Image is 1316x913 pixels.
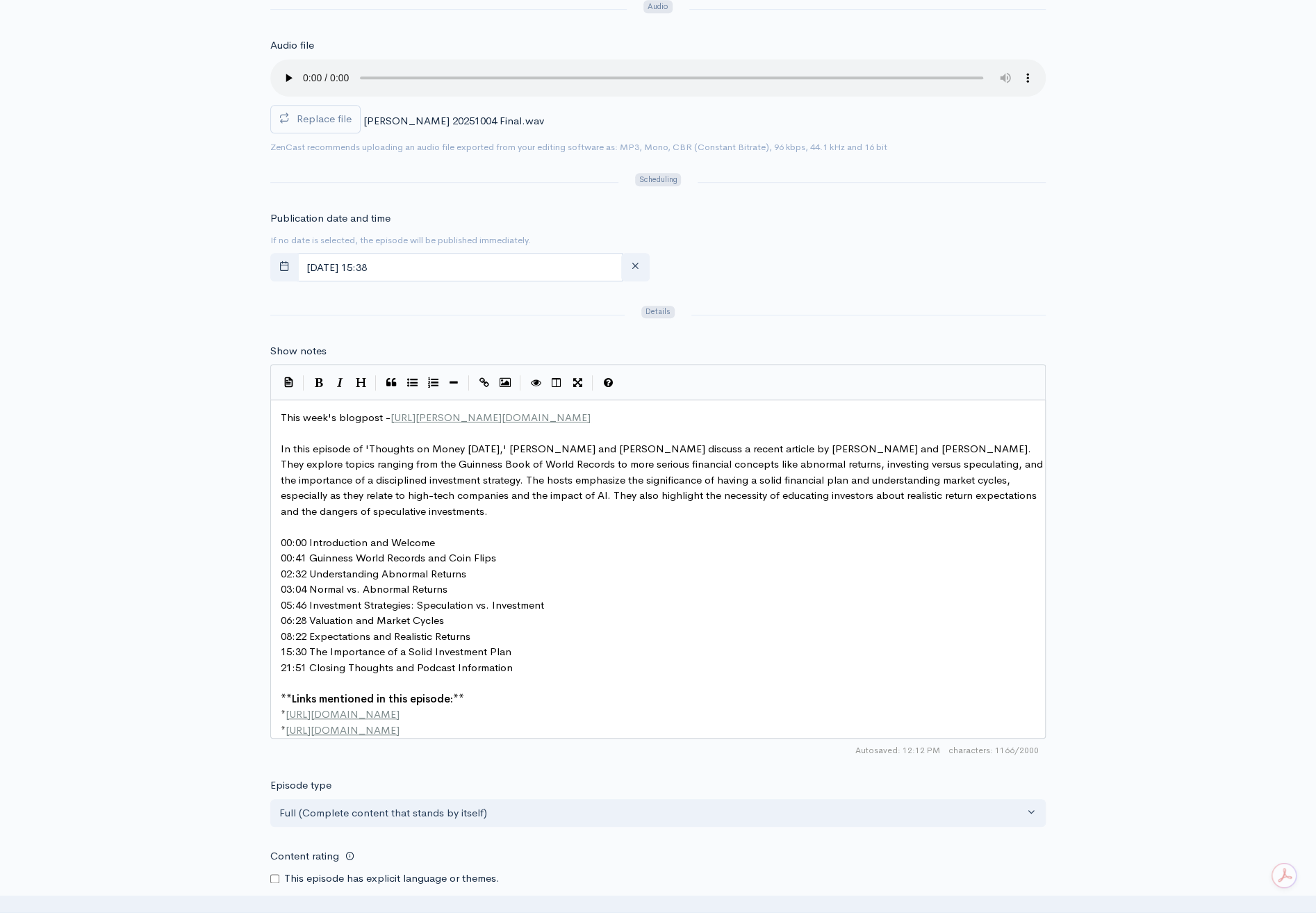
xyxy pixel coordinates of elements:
button: Italic [329,372,350,393]
button: Quote [381,372,402,393]
button: Markdown Guide [598,372,618,393]
small: ZenCast recommends uploading an audio file exported from your editing software as: MP3, Mono, CBR... [270,141,887,153]
button: Insert Horizontal Line [443,372,464,393]
span: This week's blogpost - [281,411,591,424]
label: Content rating [270,842,339,871]
button: Heading [350,372,371,393]
button: Insert Image [495,372,516,393]
button: Bold [309,372,329,393]
button: Toggle Side by Side [546,372,567,393]
span: Replace file [297,112,352,125]
button: Create Link [474,372,495,393]
span: 00:41 Guinness World Records and Coin Flips [281,551,496,564]
label: Publication date and time [270,211,390,227]
span: 02:32 Understanding Abnormal Returns [281,567,466,580]
span: Autosaved: 12:12 PM [855,744,940,757]
button: Insert Show Notes Template [278,371,299,392]
span: In this episode of 'Thoughts on Money [DATE],' [PERSON_NAME] and [PERSON_NAME] discuss a recent a... [281,442,1046,518]
span: 15:30 The Importance of a Solid Investment Plan [281,645,511,658]
i: | [592,375,593,391]
button: Toggle Fullscreen [567,372,588,393]
span: 06:28 Valuation and Market Cycles [281,614,444,627]
span: 21:51 Closing Thoughts and Podcast Information [281,661,513,674]
span: 1166/2000 [948,744,1039,757]
label: This episode has explicit language or themes. [284,871,500,887]
label: Episode type [270,778,331,793]
i: | [303,375,304,391]
button: Numbered List [422,372,443,393]
label: Audio file [270,38,314,54]
span: Links mentioned in this episode: [292,692,453,705]
span: [PERSON_NAME] 20251004 Final.wav [363,114,544,127]
span: Scheduling [635,173,681,186]
div: Full (Complete content that stands by itself) [279,805,1024,821]
button: Toggle Preview [525,372,546,393]
span: 00:00 Introduction and Welcome [281,536,435,549]
span: 03:04 Normal vs. Abnormal Returns [281,582,447,595]
span: 08:22 Expectations and Realistic Returns [281,630,470,643]
span: [URL][PERSON_NAME][DOMAIN_NAME] [390,411,591,424]
button: clear [621,253,650,281]
span: [URL][DOMAIN_NAME] [286,723,400,737]
button: Generic List [402,372,422,393]
i: | [375,375,377,391]
i: | [468,375,470,391]
span: 05:46 Investment Strategies: Speculation vs. Investment [281,598,544,611]
span: [URL][DOMAIN_NAME] [286,707,400,721]
button: toggle [270,253,299,281]
i: | [520,375,521,391]
small: If no date is selected, the episode will be published immediately. [270,234,531,246]
button: Full (Complete content that stands by itself) [270,799,1046,828]
label: Show notes [270,343,327,359]
span: Details [641,306,674,319]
